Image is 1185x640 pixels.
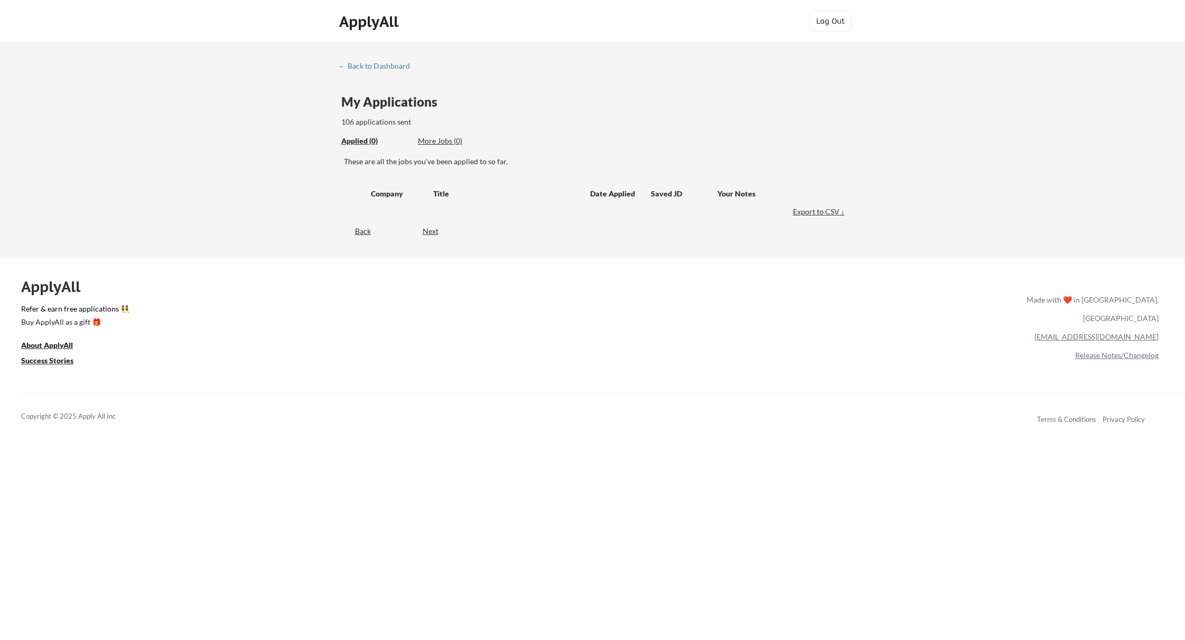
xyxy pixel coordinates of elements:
[21,278,92,296] div: ApplyAll
[341,96,446,108] div: My Applications
[21,316,127,330] a: Buy ApplyAll as a gift 🎁
[21,356,73,365] u: Success Stories
[21,318,127,326] div: Buy ApplyAll as a gift 🎁
[21,341,73,350] u: About ApplyAll
[339,62,418,70] div: ← Back to Dashboard
[344,156,847,167] div: These are all the jobs you've been applied to so far.
[1022,290,1159,327] div: Made with ❤️ in [GEOGRAPHIC_DATA], [GEOGRAPHIC_DATA]
[418,136,496,146] div: More Jobs (0)
[21,305,806,316] a: Refer & earn free applications 👯‍♀️
[651,184,717,203] div: Saved JD
[809,11,852,32] button: Log Out
[371,189,424,199] div: Company
[423,226,451,237] div: Next
[21,355,88,368] a: Success Stories
[433,189,580,199] div: Title
[341,117,546,127] div: 106 applications sent
[717,189,838,199] div: Your Notes
[1034,332,1159,341] a: [EMAIL_ADDRESS][DOMAIN_NAME]
[1037,415,1096,423] a: Terms & Conditions
[1103,415,1145,423] a: Privacy Policy
[341,136,410,147] div: These are all the jobs you've been applied to so far.
[793,206,847,217] div: Export to CSV ↓
[21,411,143,422] div: Copyright © 2025 Apply All Inc
[339,13,402,31] div: ApplyAll
[590,189,637,199] div: Date Applied
[418,136,496,147] div: These are job applications we think you'd be a good fit for, but couldn't apply you to automatica...
[341,136,410,146] div: Applied (0)
[21,340,88,353] a: About ApplyAll
[1075,351,1159,360] a: Release Notes/Changelog
[339,226,371,237] div: Back
[339,62,418,72] a: ← Back to Dashboard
